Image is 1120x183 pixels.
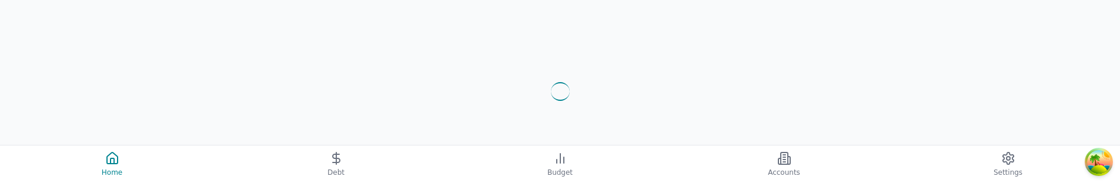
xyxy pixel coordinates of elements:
button: Debt [224,145,448,183]
button: Open Tanstack query devtools [1087,150,1111,174]
button: Accounts [672,145,896,183]
button: Budget [448,145,672,183]
span: Settings [994,168,1022,177]
button: Settings [896,145,1120,183]
span: Home [102,168,122,177]
span: Budget [547,168,573,177]
span: Accounts [768,168,800,177]
span: Debt [327,168,345,177]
